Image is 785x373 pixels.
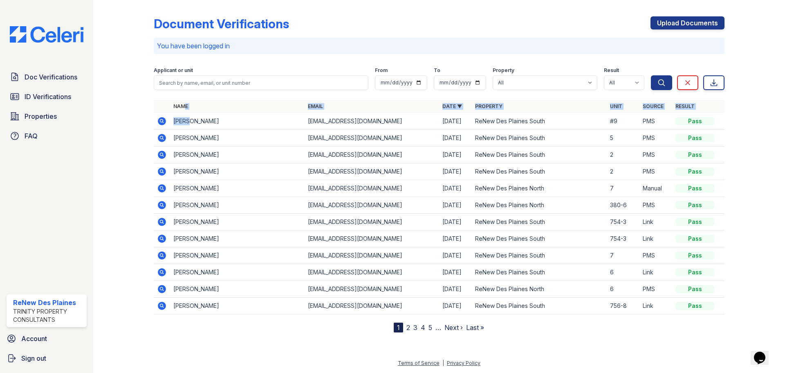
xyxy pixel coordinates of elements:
td: [PERSON_NAME] [170,247,305,264]
td: [DATE] [439,298,472,314]
td: PMS [639,147,672,163]
td: [PERSON_NAME] [170,197,305,214]
td: [EMAIL_ADDRESS][DOMAIN_NAME] [305,130,439,147]
a: Upload Documents [650,16,724,29]
label: From [375,67,388,74]
td: [EMAIL_ADDRESS][DOMAIN_NAME] [305,197,439,214]
div: Pass [675,285,715,293]
a: Unit [610,103,622,109]
td: [EMAIL_ADDRESS][DOMAIN_NAME] [305,247,439,264]
a: FAQ [7,128,87,144]
td: [EMAIL_ADDRESS][DOMAIN_NAME] [305,281,439,298]
div: Pass [675,218,715,226]
td: [PERSON_NAME] [170,180,305,197]
td: PMS [639,281,672,298]
div: Pass [675,251,715,260]
div: Pass [675,235,715,243]
td: [DATE] [439,130,472,147]
td: PMS [639,247,672,264]
td: ReNew Des Plaines South [472,231,606,247]
td: #9 [607,113,639,130]
a: Date ▼ [442,103,462,109]
td: [DATE] [439,264,472,281]
label: Applicant or unit [154,67,193,74]
td: [EMAIL_ADDRESS][DOMAIN_NAME] [305,298,439,314]
span: Properties [25,111,57,121]
td: 5 [607,130,639,147]
label: Result [604,67,619,74]
td: ReNew Des Plaines North [472,197,606,214]
td: [DATE] [439,247,472,264]
span: ID Verifications [25,92,71,102]
td: 2 [607,163,639,180]
td: Link [639,264,672,281]
a: Name [173,103,188,109]
div: Document Verifications [154,16,289,31]
div: Pass [675,268,715,276]
td: [PERSON_NAME] [170,298,305,314]
a: Property [475,103,502,109]
a: Doc Verifications [7,69,87,85]
a: 2 [406,323,410,332]
a: Terms of Service [398,360,440,366]
div: Pass [675,302,715,310]
a: Properties [7,108,87,124]
span: … [435,323,441,332]
td: [DATE] [439,214,472,231]
td: [PERSON_NAME] [170,231,305,247]
td: ReNew Des Plaines South [472,214,606,231]
a: Email [308,103,323,109]
div: Pass [675,167,715,176]
td: [DATE] [439,281,472,298]
p: You have been logged in [157,41,721,51]
td: PMS [639,163,672,180]
a: Account [3,330,90,347]
div: Pass [675,201,715,209]
td: [PERSON_NAME] [170,281,305,298]
td: 2 [607,147,639,163]
span: Doc Verifications [25,72,77,82]
td: ReNew Des Plaines South [472,147,606,163]
td: [PERSON_NAME] [170,130,305,147]
td: Manual [639,180,672,197]
span: Sign out [21,353,46,363]
td: [EMAIL_ADDRESS][DOMAIN_NAME] [305,147,439,163]
td: [EMAIL_ADDRESS][DOMAIN_NAME] [305,214,439,231]
td: ReNew Des Plaines North [472,180,606,197]
td: ReNew Des Plaines South [472,130,606,147]
a: 3 [413,323,417,332]
div: Pass [675,151,715,159]
td: [PERSON_NAME] [170,214,305,231]
div: Pass [675,134,715,142]
td: PMS [639,130,672,147]
td: Link [639,298,672,314]
td: [EMAIL_ADDRESS][DOMAIN_NAME] [305,180,439,197]
div: Trinity Property Consultants [13,307,83,324]
a: Sign out [3,350,90,366]
td: [DATE] [439,180,472,197]
td: 6 [607,281,639,298]
td: Link [639,214,672,231]
div: Pass [675,117,715,125]
td: ReNew Des Plaines North [472,281,606,298]
a: Source [643,103,664,109]
td: [EMAIL_ADDRESS][DOMAIN_NAME] [305,113,439,130]
td: [DATE] [439,163,472,180]
td: [PERSON_NAME] [170,113,305,130]
td: ReNew Des Plaines South [472,163,606,180]
td: [DATE] [439,113,472,130]
td: 7 [607,247,639,264]
a: 5 [428,323,432,332]
td: PMS [639,197,672,214]
td: PMS [639,113,672,130]
a: Privacy Policy [447,360,480,366]
td: 756-8 [607,298,639,314]
a: 4 [421,323,425,332]
span: Account [21,334,47,344]
img: CE_Logo_Blue-a8612792a0a2168367f1c8372b55b34899dd931a85d93a1a3d3e32e68fde9ad4.png [3,26,90,43]
td: ReNew Des Plaines South [472,113,606,130]
div: 1 [394,323,403,332]
td: 7 [607,180,639,197]
div: ReNew Des Plaines [13,298,83,307]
